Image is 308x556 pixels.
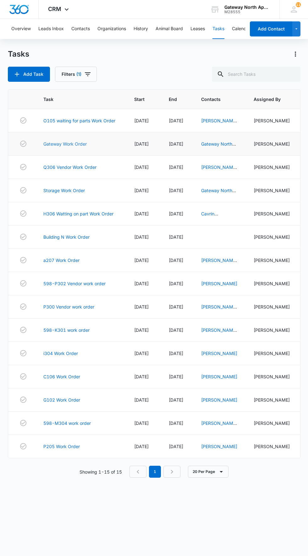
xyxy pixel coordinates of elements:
span: [DATE] [169,234,183,240]
span: [DATE] [169,141,183,147]
a: Cavrin [PERSON_NAME] & [PERSON_NAME] [201,211,237,236]
span: [DATE] [169,164,183,170]
span: [DATE] [134,397,149,403]
a: [PERSON_NAME] [201,281,237,286]
button: Filters(1) [55,67,97,82]
span: [DATE] [169,397,183,403]
a: a207 Work Order [43,257,80,264]
button: Add Task [8,67,50,82]
span: Start [134,96,145,103]
em: 1 [149,466,161,478]
span: [DATE] [134,327,149,333]
span: CRM [48,6,61,12]
span: [DATE] [134,351,149,356]
span: [DATE] [134,211,149,216]
span: End [169,96,177,103]
span: [DATE] [169,327,183,333]
a: [PERSON_NAME] & [PERSON_NAME] [201,327,237,346]
div: [PERSON_NAME] [254,257,290,264]
input: Search Tasks [212,67,300,82]
span: [DATE] [169,351,183,356]
a: [PERSON_NAME] & [PERSON_NAME] [201,304,237,323]
div: notifications count [296,2,301,7]
a: Gateway North Apartments [201,141,236,153]
span: [DATE] [134,304,149,309]
div: [PERSON_NAME] [254,164,290,170]
span: [DATE] [134,234,149,240]
button: History [134,19,148,39]
span: [DATE] [134,281,149,286]
span: [DATE] [169,211,183,216]
a: [PERSON_NAME] & [PERSON_NAME] [201,118,237,136]
a: C106 Work Order [43,373,80,380]
a: 598-P302 Vendor work order [43,280,106,287]
div: [PERSON_NAME] [254,234,290,240]
span: [DATE] [169,188,183,193]
nav: Pagination [129,466,180,478]
button: Actions [290,49,300,59]
a: [PERSON_NAME] [201,374,237,379]
span: [DATE] [134,141,149,147]
button: Calendar [232,19,250,39]
button: Tasks [212,19,224,39]
a: Building N Work Order [43,234,90,240]
div: [PERSON_NAME] [254,280,290,287]
a: Gateway Work Order [43,141,87,147]
span: Contacts [201,96,229,103]
button: Leases [190,19,205,39]
span: (1) [76,72,81,76]
a: O105 waiting for parts Work Order [43,117,115,124]
span: [DATE] [134,118,149,123]
span: [DATE] [169,118,183,123]
a: [PERSON_NAME] [201,444,237,449]
span: [DATE] [134,374,149,379]
span: [DATE] [169,444,183,449]
button: Contacts [71,19,90,39]
a: [PERSON_NAME] [201,351,237,356]
div: [PERSON_NAME] [254,141,290,147]
a: Gateway North Apartments [201,188,236,200]
button: 20 Per Page [188,466,228,478]
div: [PERSON_NAME] [254,443,290,450]
div: [PERSON_NAME] [254,187,290,194]
span: [DATE] [134,188,149,193]
span: [DATE] [134,420,149,426]
button: Animal Board [156,19,183,39]
h1: Tasks [8,49,29,59]
a: H306 Watting on part Work Order [43,210,113,217]
button: Overview [11,19,31,39]
div: [PERSON_NAME] [254,420,290,426]
a: [PERSON_NAME] [201,397,237,403]
div: [PERSON_NAME] [254,397,290,403]
button: Organizations [97,19,126,39]
span: 11 [296,2,301,7]
a: G102 Work Order [43,397,80,403]
span: [DATE] [169,420,183,426]
a: 598-M304 work order [43,420,91,426]
a: i304 Work Order [43,350,78,357]
div: [PERSON_NAME] [254,350,290,357]
span: [DATE] [134,258,149,263]
a: 598-K301 work order [43,327,90,333]
div: account name [224,5,270,10]
span: [DATE] [169,258,183,263]
span: [DATE] [134,444,149,449]
div: [PERSON_NAME] [254,117,290,124]
div: [PERSON_NAME] [254,303,290,310]
a: Storage Work Order [43,187,85,194]
a: [PERSON_NAME], [PERSON_NAME] [201,164,239,176]
button: Leads Inbox [38,19,64,39]
p: Showing 1-15 of 15 [80,469,122,475]
a: Q306 Vendor Work Order [43,164,96,170]
span: [DATE] [169,304,183,309]
span: [DATE] [169,374,183,379]
a: [PERSON_NAME] & [PERSON_NAME] [201,258,237,276]
a: [PERSON_NAME] & [PERSON_NAME] [201,420,237,439]
button: Add Contact [250,21,292,36]
div: [PERSON_NAME] [254,327,290,333]
div: [PERSON_NAME] [254,210,290,217]
span: Assigned By [254,96,281,103]
a: P205 Work Order [43,443,80,450]
span: [DATE] [134,164,149,170]
div: account id [224,10,270,14]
